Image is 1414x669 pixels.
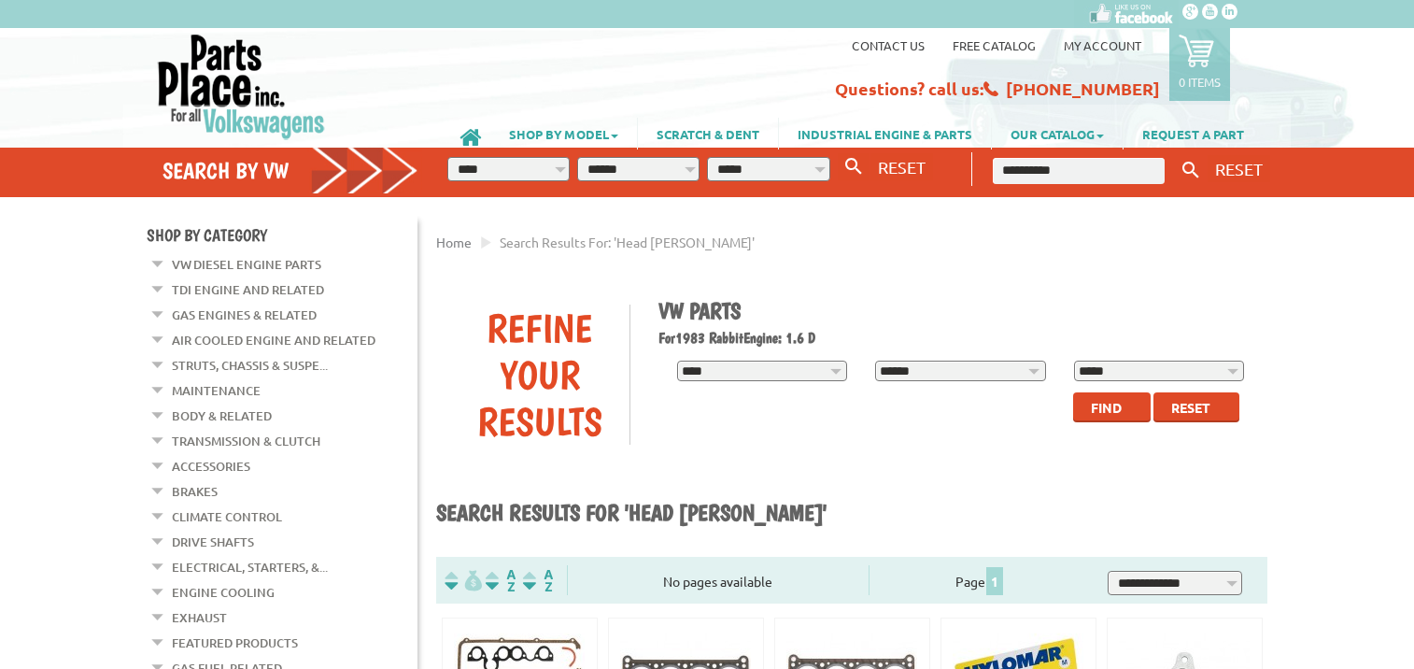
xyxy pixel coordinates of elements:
img: Parts Place Inc! [156,33,327,140]
h4: Search by VW [163,157,418,184]
a: SCRATCH & DENT [638,118,778,149]
span: Engine: 1.6 D [743,329,815,347]
a: Free Catalog [953,37,1036,53]
a: My Account [1064,37,1141,53]
a: TDI Engine and Related [172,278,324,302]
a: Maintenance [172,378,261,403]
p: 0 items [1179,74,1221,90]
span: 1 [986,567,1003,595]
h4: Shop By Category [147,225,417,245]
a: Contact us [852,37,925,53]
a: Exhaust [172,605,227,630]
a: Brakes [172,479,218,504]
a: Drive Shafts [172,530,254,554]
a: INDUSTRIAL ENGINE & PARTS [779,118,991,149]
img: Sort by Headline [482,570,519,591]
a: Climate Control [172,505,282,529]
img: Sort by Sales Rank [519,570,557,591]
button: Find [1073,392,1151,422]
a: REQUEST A PART [1124,118,1263,149]
a: Gas Engines & Related [172,303,317,327]
h1: Search results for 'head [PERSON_NAME]' [436,499,1267,529]
a: Electrical, Starters, &... [172,555,328,579]
span: Search results for: 'head [PERSON_NAME]' [500,234,755,250]
button: RESET [870,153,933,180]
span: RESET [878,157,926,177]
a: Accessories [172,454,250,478]
button: Search By VW... [838,153,870,180]
span: RESET [1215,159,1263,178]
a: Air Cooled Engine and Related [172,328,375,352]
h2: 1983 Rabbit [658,329,1254,347]
h1: VW Parts [658,297,1254,324]
span: For [658,329,675,347]
img: filterpricelow.svg [445,570,482,591]
button: Reset [1153,392,1239,422]
a: Engine Cooling [172,580,275,605]
div: Refine Your Results [450,305,629,445]
button: Keyword Search [1177,155,1205,186]
a: 0 items [1169,28,1230,101]
a: SHOP BY MODEL [490,118,637,149]
div: No pages available [568,572,869,591]
a: Transmission & Clutch [172,429,320,453]
a: Body & Related [172,404,272,428]
button: RESET [1208,155,1270,182]
div: Page [869,565,1091,595]
a: VW Diesel Engine Parts [172,252,321,277]
a: Home [436,234,472,250]
a: Featured Products [172,631,298,655]
span: Reset [1171,399,1210,416]
span: Find [1091,399,1122,416]
a: OUR CATALOG [992,118,1123,149]
a: Struts, Chassis & Suspe... [172,353,328,377]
